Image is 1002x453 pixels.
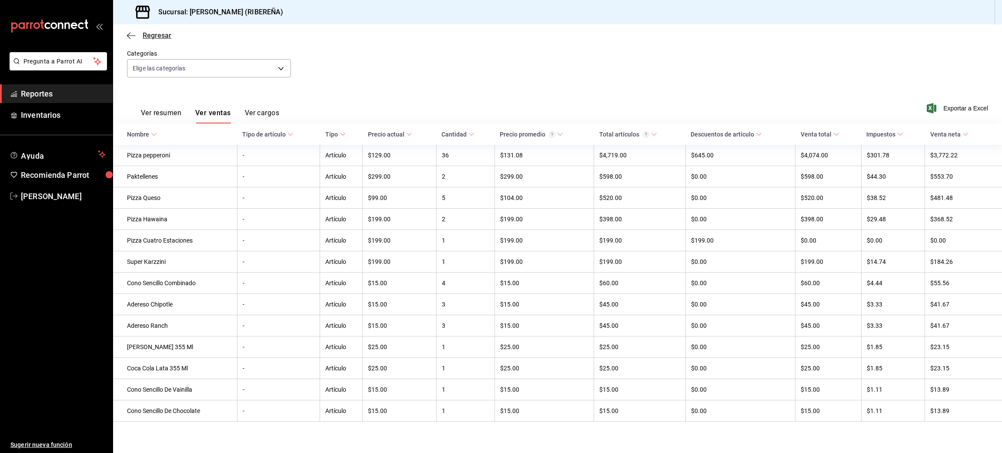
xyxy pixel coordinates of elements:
span: Nombre [127,131,157,138]
div: Tipo [325,131,338,138]
td: $25.00 [795,358,862,379]
td: $0.00 [925,230,1002,251]
td: $0.00 [685,166,795,187]
td: Artículo [320,336,363,358]
td: $14.74 [861,251,925,273]
td: $0.00 [861,230,925,251]
td: $38.52 [861,187,925,209]
td: $199.00 [363,230,436,251]
td: $199.00 [363,209,436,230]
td: $0.00 [795,230,862,251]
svg: Precio promedio = Total artículos / cantidad [549,131,555,138]
span: Impuestos [866,131,903,138]
span: Sugerir nueva función [10,440,106,450]
td: Artículo [320,358,363,379]
td: Artículo [320,294,363,315]
td: 5 [436,187,494,209]
td: $0.00 [685,294,795,315]
td: - [237,379,320,400]
td: $29.48 [861,209,925,230]
span: Ayuda [21,149,94,160]
td: Cono Sencillo De Vainilla [113,379,237,400]
span: Tipo [325,131,346,138]
td: $131.08 [494,145,594,166]
td: - [237,336,320,358]
td: Adereso Chipotle [113,294,237,315]
td: $15.00 [363,273,436,294]
td: $0.00 [685,336,795,358]
td: $645.00 [685,145,795,166]
div: Total artículos [599,131,649,138]
td: Artículo [320,379,363,400]
div: Venta neta [930,131,961,138]
td: 1 [436,400,494,422]
td: $199.00 [363,251,436,273]
button: Exportar a Excel [929,103,988,113]
td: $15.00 [363,379,436,400]
span: Cantidad [441,131,474,138]
div: Descuentos de artículo [691,131,754,138]
td: 3 [436,294,494,315]
td: $15.00 [494,400,594,422]
div: navigation tabs [141,109,279,123]
td: $15.00 [363,315,436,336]
td: $55.56 [925,273,1002,294]
td: $99.00 [363,187,436,209]
td: Pizza pepperoni [113,145,237,166]
td: $3,772.22 [925,145,1002,166]
span: Regresar [143,31,171,40]
td: - [237,315,320,336]
td: $4.44 [861,273,925,294]
td: $0.00 [685,187,795,209]
td: - [237,358,320,379]
td: $0.00 [685,273,795,294]
button: Pregunta a Parrot AI [10,52,107,70]
td: $60.00 [795,273,862,294]
td: 2 [436,209,494,230]
td: 1 [436,251,494,273]
td: Artículo [320,400,363,422]
td: $15.00 [363,400,436,422]
span: Tipo de artículo [242,131,294,138]
span: Total artículos [599,131,657,138]
td: $520.00 [594,187,686,209]
td: Artículo [320,145,363,166]
td: Artículo [320,230,363,251]
td: $0.00 [685,315,795,336]
td: Cono Sencillo De Chocolate [113,400,237,422]
td: $15.00 [363,294,436,315]
td: $129.00 [363,145,436,166]
td: - [237,251,320,273]
td: 2 [436,166,494,187]
td: [PERSON_NAME] 355 Ml [113,336,237,358]
div: Precio promedio [500,131,555,138]
td: $15.00 [494,273,594,294]
td: Cono Sencillo Combinado [113,273,237,294]
td: 1 [436,336,494,358]
td: $1.85 [861,358,925,379]
td: $398.00 [795,209,862,230]
td: $41.67 [925,294,1002,315]
td: - [237,294,320,315]
td: - [237,209,320,230]
span: Venta total [801,131,839,138]
span: [PERSON_NAME] [21,190,106,202]
td: $15.00 [494,294,594,315]
td: $0.00 [685,400,795,422]
td: $553.70 [925,166,1002,187]
td: $25.00 [594,358,686,379]
span: Pregunta a Parrot AI [23,57,94,66]
td: $45.00 [795,315,862,336]
td: $25.00 [594,336,686,358]
label: Categorías [127,50,291,57]
td: $481.48 [925,187,1002,209]
td: $199.00 [685,230,795,251]
td: $4,074.00 [795,145,862,166]
td: 36 [436,145,494,166]
td: Pizza Queso [113,187,237,209]
span: Descuentos de artículo [691,131,762,138]
td: - [237,400,320,422]
td: 1 [436,379,494,400]
td: $104.00 [494,187,594,209]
